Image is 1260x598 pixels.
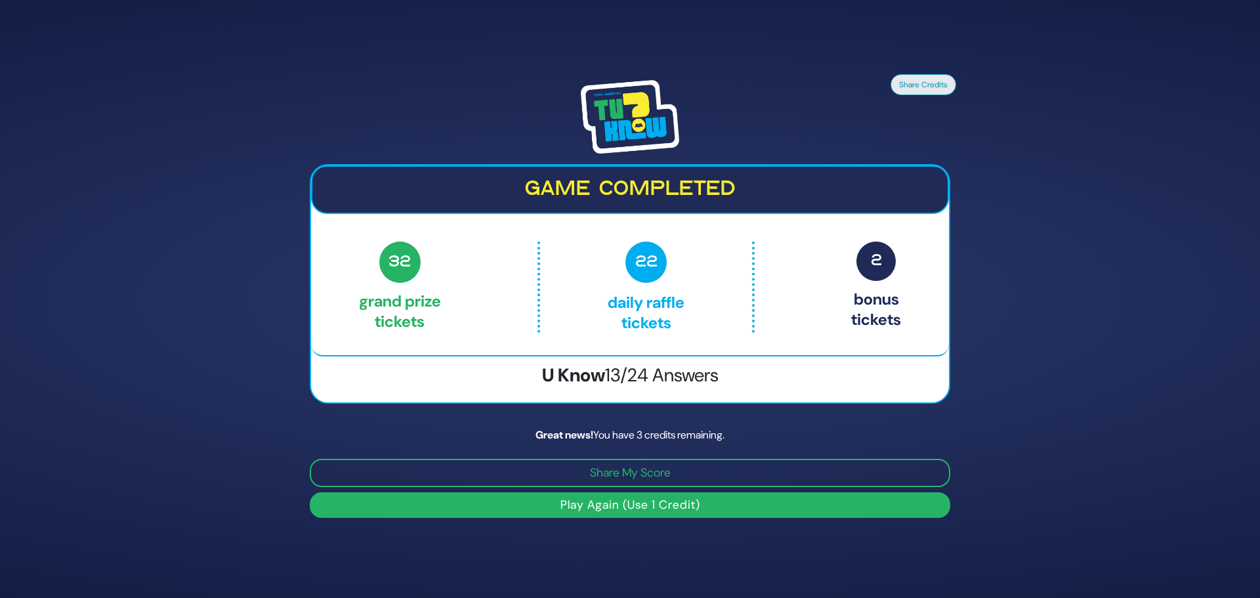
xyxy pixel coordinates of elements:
[323,177,937,202] h2: Game completed
[891,74,956,95] button: Share Credits
[359,242,441,333] p: Grand Prize tickets
[310,492,950,518] button: Play Again (Use 1 Credit)
[856,242,896,281] span: 2
[568,242,724,333] p: Daily Raffle tickets
[581,80,679,154] img: Tournament Logo
[379,242,421,283] span: 32
[625,242,667,283] span: 22
[851,242,901,333] p: Bonus tickets
[605,363,719,387] span: 13/24 Answers
[310,427,950,443] div: You have 3 credits remaining.
[310,459,950,487] button: Share My Score
[535,428,593,442] strong: Great news!
[311,364,949,387] h3: U Know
